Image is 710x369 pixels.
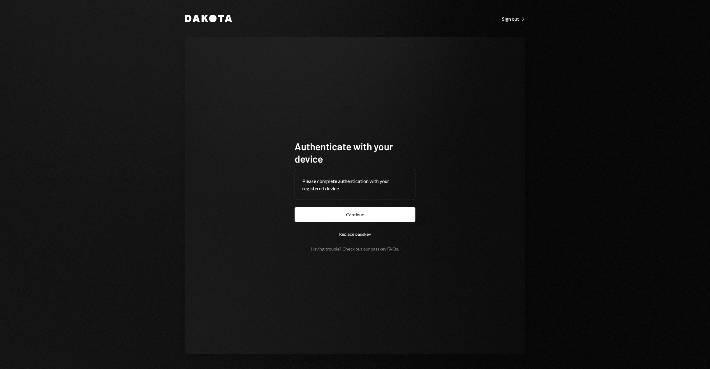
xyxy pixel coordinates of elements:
button: Replace passkey [295,227,415,241]
div: Please complete authentication with your registered device. [302,177,408,192]
h1: Authenticate with your device [295,140,415,165]
a: passkey FAQs [371,246,398,252]
div: Sign out [502,16,525,22]
button: Continue [295,207,415,222]
a: Sign out [502,15,525,22]
div: Having trouble? Check out our . [311,246,399,251]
